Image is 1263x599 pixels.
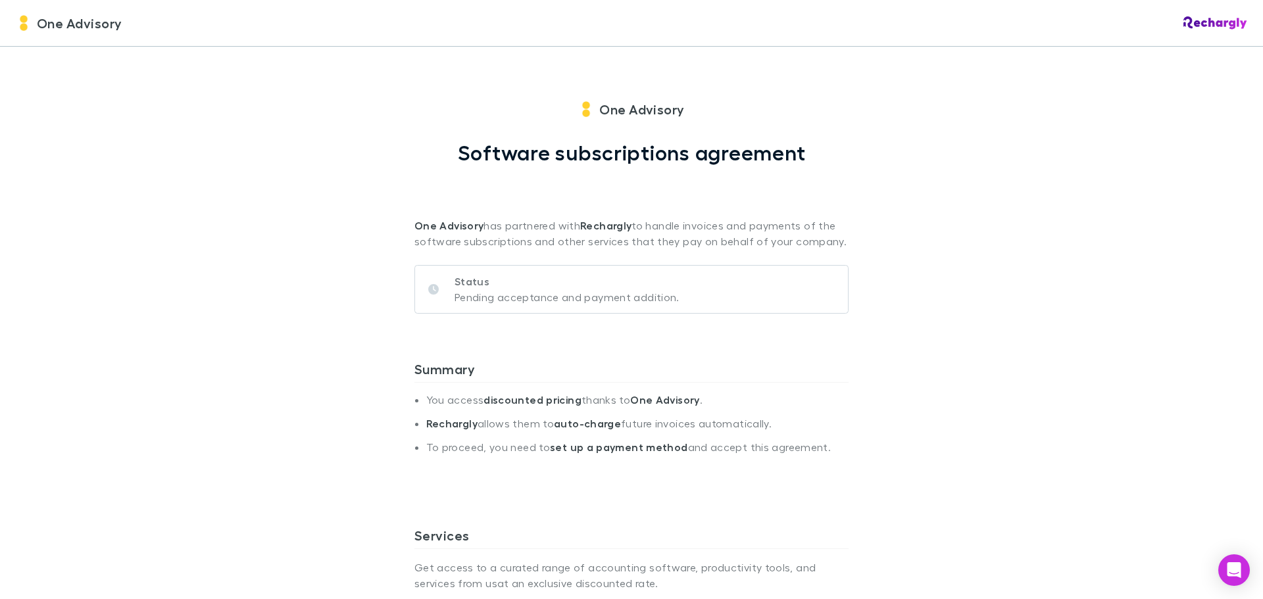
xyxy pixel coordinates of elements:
li: You access thanks to . [426,393,849,417]
strong: One Advisory [414,219,483,232]
h3: Summary [414,361,849,382]
strong: Rechargly [426,417,478,430]
strong: One Advisory [630,393,699,406]
span: One Advisory [599,99,685,119]
p: has partnered with to handle invoices and payments of the software subscriptions and other servic... [414,165,849,249]
img: One Advisory's Logo [578,101,594,117]
li: allows them to future invoices automatically. [426,417,849,441]
strong: discounted pricing [483,393,582,406]
h1: Software subscriptions agreement [458,140,806,165]
div: Open Intercom Messenger [1218,554,1250,586]
p: Pending acceptance and payment addition. [455,289,680,305]
li: To proceed, you need to and accept this agreement. [426,441,849,464]
strong: Rechargly [580,219,631,232]
strong: auto-charge [554,417,621,430]
img: Rechargly Logo [1183,16,1247,30]
span: One Advisory [37,13,122,33]
h3: Services [414,527,849,548]
img: One Advisory's Logo [16,15,32,31]
strong: set up a payment method [550,441,687,454]
p: Status [455,274,680,289]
